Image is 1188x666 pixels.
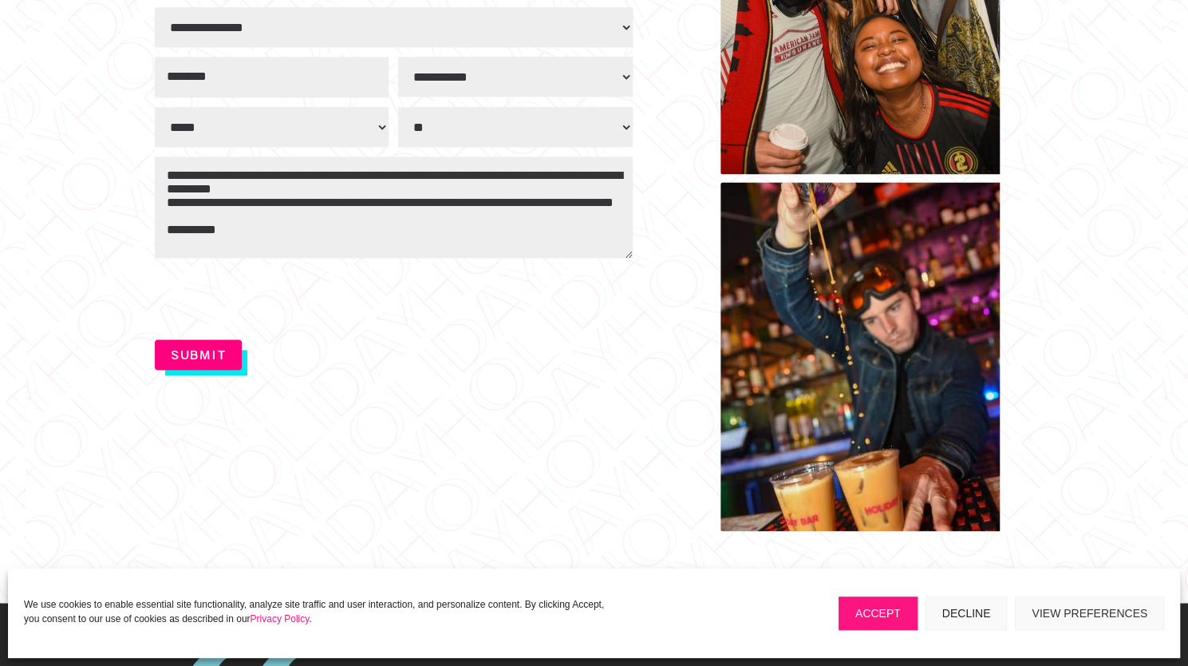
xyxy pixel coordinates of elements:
button: Submit [155,339,243,370]
iframe: reCAPTCHA [155,268,394,330]
button: Accept [839,597,918,630]
button: Decline [926,597,1008,630]
button: View preferences [1015,597,1164,630]
p: We use cookies to enable essential site functionality, analyze site traffic and user interaction,... [24,597,622,626]
a: Privacy Policy [251,613,310,624]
